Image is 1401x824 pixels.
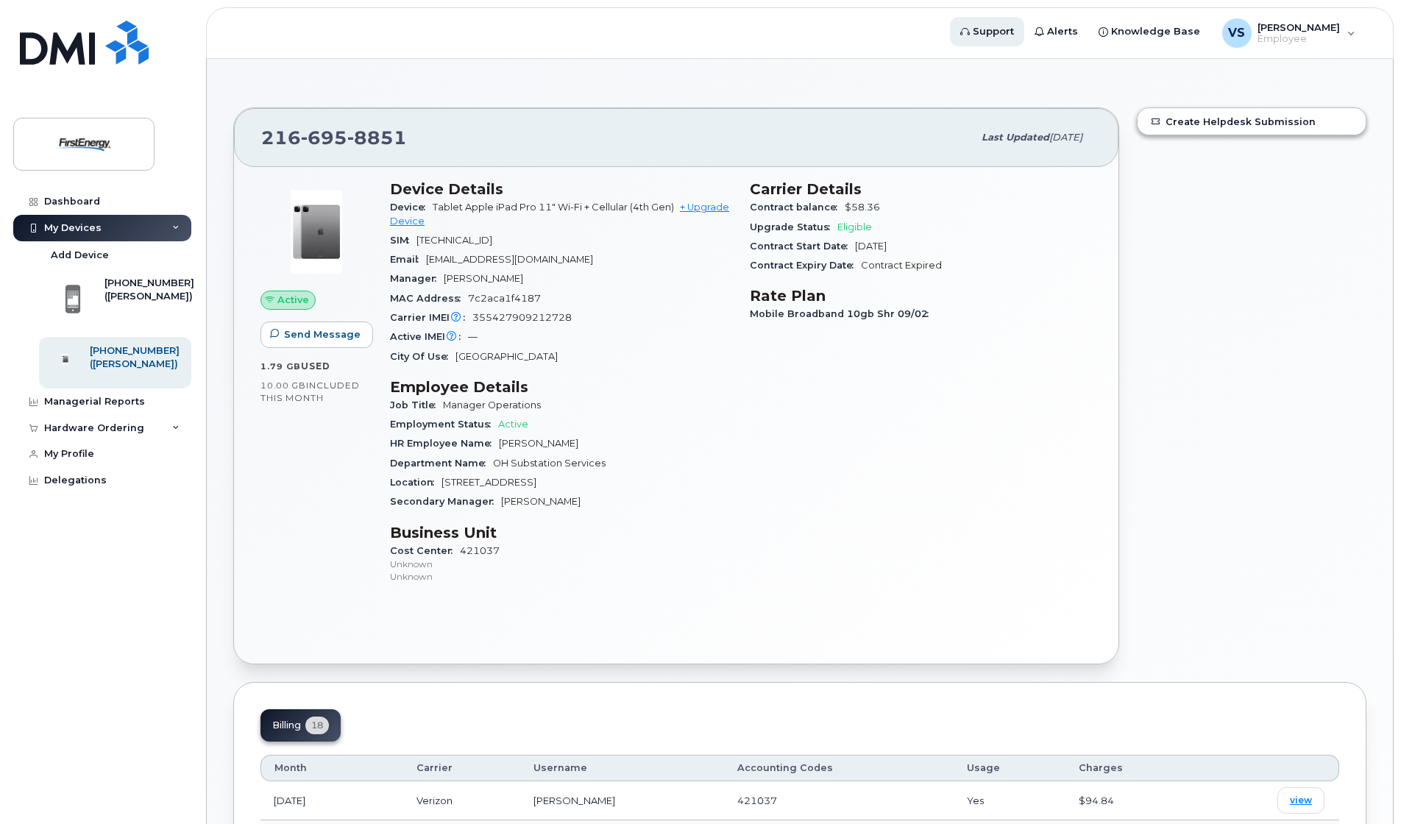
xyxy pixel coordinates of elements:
[501,496,581,507] span: [PERSON_NAME]
[520,755,723,781] th: Username
[390,312,472,323] span: Carrier IMEI
[750,180,1092,198] h3: Carrier Details
[390,235,416,246] span: SIM
[472,312,572,323] span: 355427909212728
[499,438,578,449] span: [PERSON_NAME]
[1079,794,1185,808] div: $94.84
[1049,132,1082,143] span: [DATE]
[750,221,837,232] span: Upgrade Status
[390,180,732,198] h3: Device Details
[390,202,729,226] a: + Upgrade Device
[855,241,887,252] span: [DATE]
[390,558,732,570] p: Unknown
[301,360,330,372] span: used
[498,419,528,430] span: Active
[1290,794,1312,807] span: view
[433,202,674,213] span: Tablet Apple iPad Pro 11" Wi-Fi + Cellular (4th Gen)
[750,202,845,213] span: Contract balance
[390,293,468,304] span: MAC Address
[1138,108,1366,135] a: Create Helpdesk Submission
[1277,787,1324,813] a: view
[426,254,593,265] span: [EMAIL_ADDRESS][DOMAIN_NAME]
[750,308,936,319] span: Mobile Broadband 10gb Shr 09/02
[416,235,492,246] span: [TECHNICAL_ID]
[443,399,541,411] span: Manager Operations
[260,380,360,404] span: included this month
[390,331,468,342] span: Active IMEI
[390,545,732,583] span: 421037
[982,132,1049,143] span: Last updated
[837,221,872,232] span: Eligible
[390,438,499,449] span: HR Employee Name
[301,127,347,149] span: 695
[403,781,521,820] td: Verizon
[390,570,732,583] p: Unknown
[468,293,541,304] span: 7c2aca1f4187
[845,202,880,213] span: $58.36
[1065,755,1198,781] th: Charges
[750,287,1092,305] h3: Rate Plan
[750,260,861,271] span: Contract Expiry Date
[390,477,441,488] span: Location
[1337,760,1390,813] iframe: Messenger Launcher
[390,202,433,213] span: Device
[724,755,954,781] th: Accounting Codes
[468,331,478,342] span: —
[737,795,777,806] span: 421037
[347,127,407,149] span: 8851
[260,755,403,781] th: Month
[954,781,1065,820] td: Yes
[493,458,606,469] span: OH Substation Services
[390,399,443,411] span: Job Title
[390,545,460,556] span: Cost Center
[277,293,309,307] span: Active
[390,378,732,396] h3: Employee Details
[954,755,1065,781] th: Usage
[520,781,723,820] td: [PERSON_NAME]
[390,351,455,362] span: City Of Use
[444,273,523,284] span: [PERSON_NAME]
[750,241,855,252] span: Contract Start Date
[260,361,301,372] span: 1.79 GB
[390,273,444,284] span: Manager
[260,781,403,820] td: [DATE]
[455,351,558,362] span: [GEOGRAPHIC_DATA]
[390,524,732,541] h3: Business Unit
[261,127,407,149] span: 216
[272,188,361,276] img: image20231002-3703462-7tm9rn.jpeg
[403,755,521,781] th: Carrier
[390,496,501,507] span: Secondary Manager
[861,260,942,271] span: Contract Expired
[284,327,361,341] span: Send Message
[260,380,306,391] span: 10.00 GB
[390,419,498,430] span: Employment Status
[260,322,373,348] button: Send Message
[390,458,493,469] span: Department Name
[441,477,536,488] span: [STREET_ADDRESS]
[390,254,426,265] span: Email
